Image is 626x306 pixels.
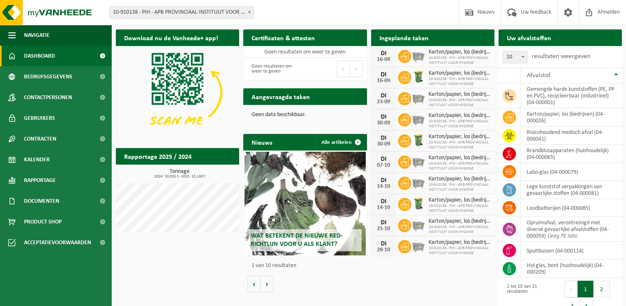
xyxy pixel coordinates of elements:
[520,181,622,199] td: lege kunststof verpakkingen van gevaarlijke stoffen (04-000081)
[4,288,138,306] iframe: chat widget
[24,170,56,191] span: Rapportage
[429,112,490,119] span: Karton/papier, los (bedrijven)
[411,175,425,189] img: WB-2500-GAL-GY-01
[429,218,490,225] span: Karton/papier, los (bedrijven)
[429,239,490,246] span: Karton/papier, los (bedrijven)
[503,51,528,63] span: 10
[252,263,362,269] p: 1 van 10 resultaten
[315,134,366,151] a: Alle artikelen
[429,70,490,77] span: Karton/papier, los (bedrijven)
[24,149,50,170] span: Kalender
[375,120,392,126] div: 30-09
[375,240,392,247] div: DI
[375,163,392,168] div: 07-10
[520,242,622,260] td: spuitbussen (04-000114)
[120,175,239,179] span: 2024: 19,631 t - 2025: 15,160 t
[375,219,392,226] div: DI
[24,66,72,87] span: Bedrijfsgegevens
[429,134,490,140] span: Karton/papier, los (bedrijven)
[520,163,622,181] td: labo-glas (04-000079)
[375,184,392,189] div: 14-10
[245,152,365,255] a: Wat betekent de nieuwe RED-richtlijn voor u als klant?
[24,46,55,66] span: Dashboard
[251,233,343,247] span: Wat betekent de nieuwe RED-richtlijn voor u als klant?
[499,29,559,46] h2: Uw afvalstoffen
[411,133,425,147] img: WB-0240-HPE-GN-50
[371,29,437,46] h2: Ingeplande taken
[429,56,490,66] span: 10-910138 - PIH - APB PROVINCIAAL INSTITUUT VOOR HYGIENE
[429,119,490,129] span: 10-910138 - PIH - APB PROVINCIAAL INSTITUUT VOOR HYGIENE
[527,72,550,79] span: Afvalstof
[24,129,56,149] span: Contracten
[243,134,281,150] h2: Nieuws
[243,29,323,46] h2: Certificaten & attesten
[520,199,622,217] td: loodbatterijen (04-000085)
[350,61,363,77] button: Next
[429,98,490,108] span: 10-910138 - PIH - APB PROVINCIAAL INSTITUUT VOOR HYGIENE
[252,112,358,118] p: Geen data beschikbaar.
[429,246,490,256] span: 10-910138 - PIH - APB PROVINCIAAL INSTITUUT VOOR HYGIENE
[24,108,55,129] span: Gebruikers
[411,239,425,253] img: WB-2500-GAL-GY-01
[375,156,392,163] div: DI
[375,226,392,232] div: 21-10
[429,49,490,56] span: Karton/papier, los (bedrijven)
[520,126,622,145] td: risicohoudend medisch afval (04-000041)
[375,78,392,84] div: 16-09
[532,53,590,60] label: resultaten weergeven
[564,281,578,297] button: Previous
[375,177,392,184] div: DI
[109,6,254,19] span: 10-910138 - PIH - APB PROVINCIAAL INSTITUUT VOOR HYGIENE - ANTWERPEN
[24,25,50,46] span: Navigatie
[411,112,425,126] img: WB-2500-GAL-GY-01
[177,164,238,181] a: Bekijk rapportage
[247,276,261,292] button: Vorige
[429,91,490,98] span: Karton/papier, los (bedrijven)
[375,205,392,211] div: 14-10
[375,141,392,147] div: 30-09
[429,176,490,182] span: Karton/papier, los (bedrijven)
[429,77,490,87] span: 10-910138 - PIH - APB PROVINCIAAL INSTITUUT VOOR HYGIENE
[429,140,490,150] span: 10-910138 - PIH - APB PROVINCIAAL INSTITUUT VOOR HYGIENE
[429,204,490,214] span: 10-910138 - PIH - APB PROVINCIAAL INSTITUUT VOOR HYGIENE
[429,197,490,204] span: Karton/papier, los (bedrijven)
[520,217,622,242] td: opruimafval, verontreinigd met diverse gevaarlijke afvalstoffen (04-000093) |
[337,61,350,77] button: Previous
[411,154,425,168] img: WB-2500-GAL-GY-01
[549,233,578,239] i: leeg PE labo
[520,145,622,163] td: brandblusapparaten (huishoudelijk) (04-000065)
[116,148,200,164] h2: Rapportage 2025 / 2024
[375,135,392,141] div: DI
[116,46,239,139] img: Download de VHEPlus App
[411,197,425,211] img: WB-0240-HPE-GN-50
[24,232,91,253] span: Acceptatievoorwaarden
[261,276,273,292] button: Volgende
[503,51,527,63] span: 10
[429,182,490,192] span: 10-910138 - PIH - APB PROVINCIAAL INSTITUUT VOOR HYGIENE
[24,191,59,211] span: Documenten
[375,50,392,57] div: DI
[375,92,392,99] div: DI
[411,70,425,84] img: WB-0240-HPE-GN-50
[375,57,392,63] div: 16-09
[375,99,392,105] div: 23-09
[520,260,622,278] td: hol glas, bont (huishoudelijk) (04-000209)
[375,247,392,253] div: 28-10
[578,281,594,297] button: 1
[116,29,226,46] h2: Download nu de Vanheede+ app!
[24,211,62,232] span: Product Shop
[243,46,367,58] td: Geen resultaten om weer te geven
[411,218,425,232] img: WB-2500-GAL-GY-01
[594,281,610,297] button: 2
[375,71,392,78] div: DI
[429,225,490,235] span: 10-910138 - PIH - APB PROVINCIAAL INSTITUUT VOOR HYGIENE
[24,87,72,108] span: Contactpersonen
[520,108,622,126] td: karton/papier, los (bedrijven) (04-000026)
[247,60,301,78] div: Geen resultaten om weer te geven
[429,161,490,171] span: 10-910138 - PIH - APB PROVINCIAAL INSTITUUT VOOR HYGIENE
[110,7,254,18] span: 10-910138 - PIH - APB PROVINCIAAL INSTITUUT VOOR HYGIENE - ANTWERPEN
[411,49,425,63] img: WB-2500-GAL-GY-01
[120,169,239,179] h3: Tonnage
[429,155,490,161] span: Karton/papier, los (bedrijven)
[243,88,318,104] h2: Aangevraagde taken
